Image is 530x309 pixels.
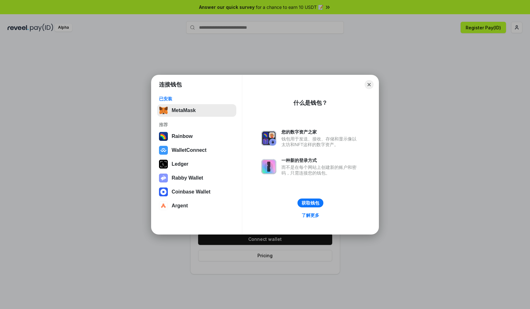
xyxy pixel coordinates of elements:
[172,147,207,153] div: WalletConnect
[157,186,236,198] button: Coinbase Wallet
[261,159,276,174] img: svg+xml,%3Csvg%20xmlns%3D%22http%3A%2F%2Fwww.w3.org%2F2000%2Fsvg%22%20fill%3D%22none%22%20viewBox...
[159,81,182,88] h1: 连接钱包
[157,172,236,184] button: Rabby Wallet
[172,108,196,113] div: MetaMask
[281,157,360,163] div: 一种新的登录方式
[297,199,323,207] button: 获取钱包
[302,212,319,218] div: 了解更多
[159,201,168,210] img: svg+xml,%3Csvg%20width%3D%2228%22%20height%3D%2228%22%20viewBox%3D%220%200%2028%2028%22%20fill%3D...
[159,146,168,155] img: svg+xml,%3Csvg%20width%3D%2228%22%20height%3D%2228%22%20viewBox%3D%220%200%2028%2028%22%20fill%3D...
[281,129,360,135] div: 您的数字资产之家
[172,134,193,139] div: Rainbow
[159,122,234,128] div: 推荐
[302,200,319,206] div: 获取钱包
[159,187,168,196] img: svg+xml,%3Csvg%20width%3D%2228%22%20height%3D%2228%22%20viewBox%3D%220%200%2028%2028%22%20fill%3D...
[172,203,188,209] div: Argent
[157,144,236,157] button: WalletConnect
[157,130,236,143] button: Rainbow
[159,106,168,115] img: svg+xml,%3Csvg%20fill%3D%22none%22%20height%3D%2233%22%20viewBox%3D%220%200%2035%2033%22%20width%...
[172,189,210,195] div: Coinbase Wallet
[293,99,327,107] div: 什么是钱包？
[157,104,236,117] button: MetaMask
[157,199,236,212] button: Argent
[159,96,234,102] div: 已安装
[365,80,374,89] button: Close
[159,132,168,141] img: svg+xml,%3Csvg%20width%3D%22120%22%20height%3D%22120%22%20viewBox%3D%220%200%20120%20120%22%20fil...
[172,175,203,181] div: Rabby Wallet
[281,136,360,147] div: 钱包用于发送、接收、存储和显示像以太坊和NFT这样的数字资产。
[157,158,236,170] button: Ledger
[172,161,188,167] div: Ledger
[159,174,168,182] img: svg+xml,%3Csvg%20xmlns%3D%22http%3A%2F%2Fwww.w3.org%2F2000%2Fsvg%22%20fill%3D%22none%22%20viewBox...
[298,211,323,219] a: 了解更多
[281,164,360,176] div: 而不是在每个网站上创建新的账户和密码，只需连接您的钱包。
[159,160,168,169] img: svg+xml,%3Csvg%20xmlns%3D%22http%3A%2F%2Fwww.w3.org%2F2000%2Fsvg%22%20width%3D%2228%22%20height%3...
[261,131,276,146] img: svg+xml,%3Csvg%20xmlns%3D%22http%3A%2F%2Fwww.w3.org%2F2000%2Fsvg%22%20fill%3D%22none%22%20viewBox...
